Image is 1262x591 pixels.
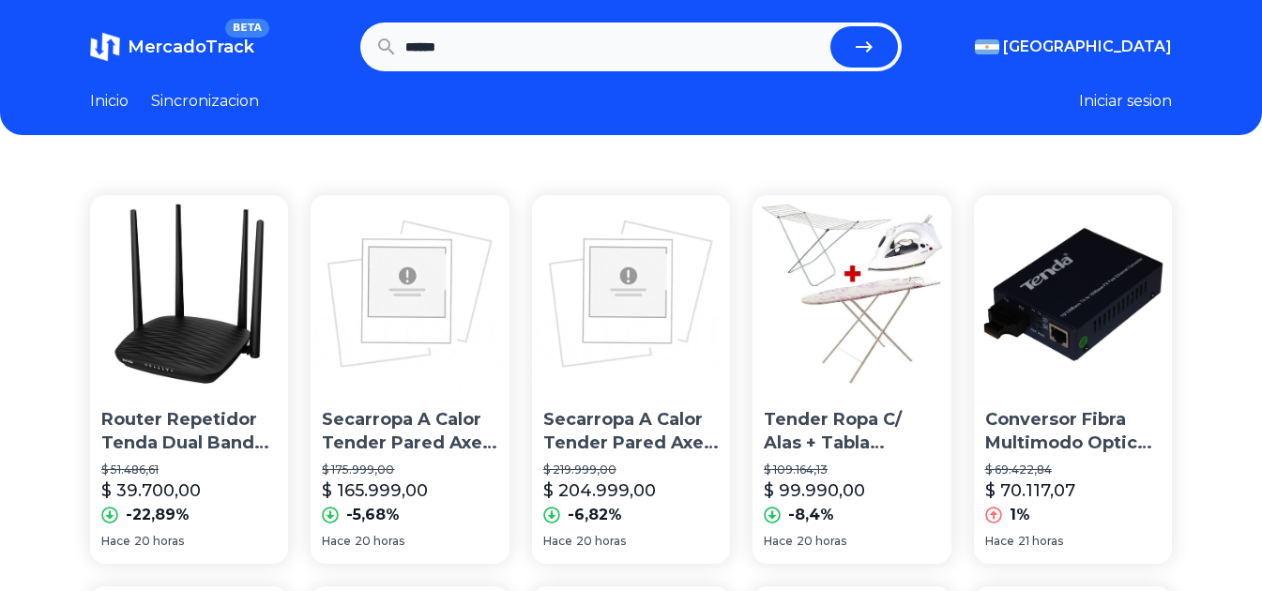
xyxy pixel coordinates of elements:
[1018,534,1063,549] span: 21 horas
[1010,504,1030,526] p: 1%
[322,534,351,549] span: Hace
[985,408,1161,455] p: Conversor Fibra Multimodo Optical Tenda Ter850s Red Media
[355,534,404,549] span: 20 horas
[797,534,846,549] span: 20 horas
[764,408,939,455] p: Tender Ropa C/ Alas + Tabla Planchar + Plancha Base Ceramica
[322,408,497,455] p: Secarropa A Calor Tender Pared Axel Ax-3000 Bajo Consumo
[568,504,622,526] p: -6,82%
[225,19,269,38] span: BETA
[322,462,497,477] p: $ 175.999,00
[985,477,1075,504] p: $ 70.117,07
[346,504,400,526] p: -5,68%
[151,90,259,113] a: Sincronizacion
[764,477,865,504] p: $ 99.990,00
[134,534,184,549] span: 20 horas
[90,90,129,113] a: Inicio
[311,195,509,564] a: Secarropa A Calor Tender Pared Axel Ax-3000 Bajo ConsumoSecarropa A Calor Tender Pared Axel Ax-30...
[90,195,288,564] a: Router Repetidor Tenda Dual Band Archer Ac5 1200 4*5dbiRouter Repetidor Tenda Dual Band [PERSON_N...
[311,195,509,393] img: Secarropa A Calor Tender Pared Axel Ax-3000 Bajo Consumo
[1079,90,1172,113] button: Iniciar sesion
[985,462,1161,477] p: $ 69.422,84
[543,477,656,504] p: $ 204.999,00
[975,36,1172,58] button: [GEOGRAPHIC_DATA]
[90,32,120,62] img: MercadoTrack
[1003,36,1172,58] span: [GEOGRAPHIC_DATA]
[543,408,719,455] p: Secarropa A Calor Tender Pared Axel Ax-3000 Bajo Consumo
[126,504,190,526] p: -22,89%
[101,534,130,549] span: Hace
[764,462,939,477] p: $ 109.164,13
[753,195,950,564] a: Tender Ropa C/ Alas + Tabla Planchar + Plancha Base CeramicaTender Ropa C/ Alas + Tabla Planchar ...
[101,477,201,504] p: $ 39.700,00
[753,195,950,393] img: Tender Ropa C/ Alas + Tabla Planchar + Plancha Base Ceramica
[985,534,1014,549] span: Hace
[90,195,288,393] img: Router Repetidor Tenda Dual Band Archer Ac5 1200 4*5dbi
[543,534,572,549] span: Hace
[975,39,999,54] img: Argentina
[101,408,277,455] p: Router Repetidor Tenda Dual Band [PERSON_NAME] Ac5 1200 4*5dbi
[90,32,254,62] a: MercadoTrackBETA
[532,195,730,393] img: Secarropa A Calor Tender Pared Axel Ax-3000 Bajo Consumo
[543,462,719,477] p: $ 219.999,00
[576,534,626,549] span: 20 horas
[101,462,277,477] p: $ 51.486,61
[974,195,1172,564] a: Conversor Fibra Multimodo Optical Tenda Ter850s Red MediaConversor Fibra Multimodo Optical Tenda ...
[128,37,254,57] span: MercadoTrack
[764,534,793,549] span: Hace
[322,477,428,504] p: $ 165.999,00
[974,195,1172,393] img: Conversor Fibra Multimodo Optical Tenda Ter850s Red Media
[532,195,730,564] a: Secarropa A Calor Tender Pared Axel Ax-3000 Bajo ConsumoSecarropa A Calor Tender Pared Axel Ax-30...
[788,504,834,526] p: -8,4%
